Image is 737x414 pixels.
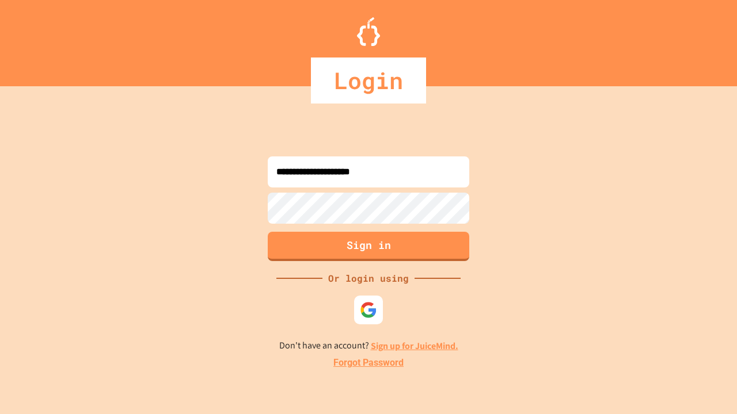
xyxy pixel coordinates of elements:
iframe: chat widget [689,368,725,402]
img: Logo.svg [357,17,380,46]
div: Or login using [322,271,415,285]
button: Sign in [268,232,469,261]
img: google-icon.svg [360,301,377,319]
a: Forgot Password [333,356,404,370]
div: Login [311,57,426,103]
a: Sign up for JuiceMind. [371,340,458,352]
iframe: chat widget [641,318,725,367]
p: Don't have an account? [279,339,458,353]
